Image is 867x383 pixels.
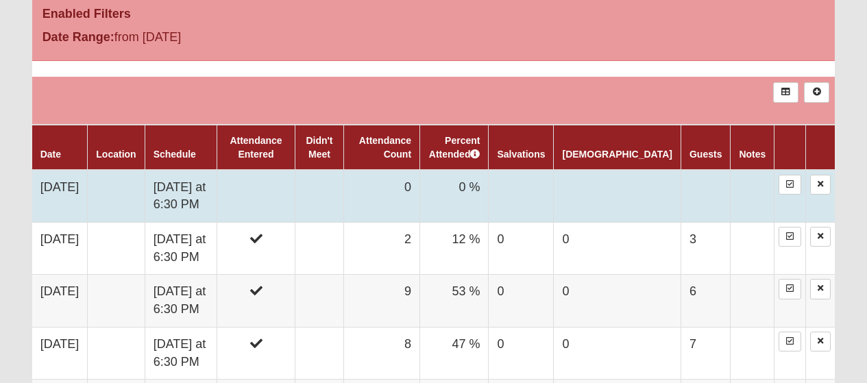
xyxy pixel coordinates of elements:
[420,223,489,275] td: 12 %
[554,327,681,379] td: 0
[42,7,825,22] h4: Enabled Filters
[32,327,88,379] td: [DATE]
[344,327,420,379] td: 8
[344,170,420,223] td: 0
[96,149,136,160] a: Location
[32,275,88,327] td: [DATE]
[554,223,681,275] td: 0
[306,135,332,160] a: Didn't Meet
[359,135,411,160] a: Attendance Count
[154,149,196,160] a: Schedule
[804,82,829,102] a: Alt+N
[681,275,730,327] td: 6
[554,275,681,327] td: 0
[344,223,420,275] td: 2
[489,275,554,327] td: 0
[779,227,801,247] a: Enter Attendance
[42,28,114,47] label: Date Range:
[420,327,489,379] td: 47 %
[230,135,282,160] a: Attendance Entered
[145,327,217,379] td: [DATE] at 6:30 PM
[739,149,766,160] a: Notes
[32,170,88,223] td: [DATE]
[681,125,730,170] th: Guests
[779,332,801,351] a: Enter Attendance
[420,275,489,327] td: 53 %
[489,327,554,379] td: 0
[681,327,730,379] td: 7
[779,175,801,195] a: Enter Attendance
[554,125,681,170] th: [DEMOGRAPHIC_DATA]
[681,223,730,275] td: 3
[344,275,420,327] td: 9
[489,125,554,170] th: Salvations
[779,279,801,299] a: Enter Attendance
[489,223,554,275] td: 0
[145,223,217,275] td: [DATE] at 6:30 PM
[32,223,88,275] td: [DATE]
[145,170,217,223] td: [DATE] at 6:30 PM
[420,170,489,223] td: 0 %
[40,149,61,160] a: Date
[810,227,831,247] a: Delete
[773,82,798,102] a: Export to Excel
[810,175,831,195] a: Delete
[810,332,831,351] a: Delete
[145,275,217,327] td: [DATE] at 6:30 PM
[810,279,831,299] a: Delete
[32,28,300,50] div: from [DATE]
[429,135,480,160] a: Percent Attended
